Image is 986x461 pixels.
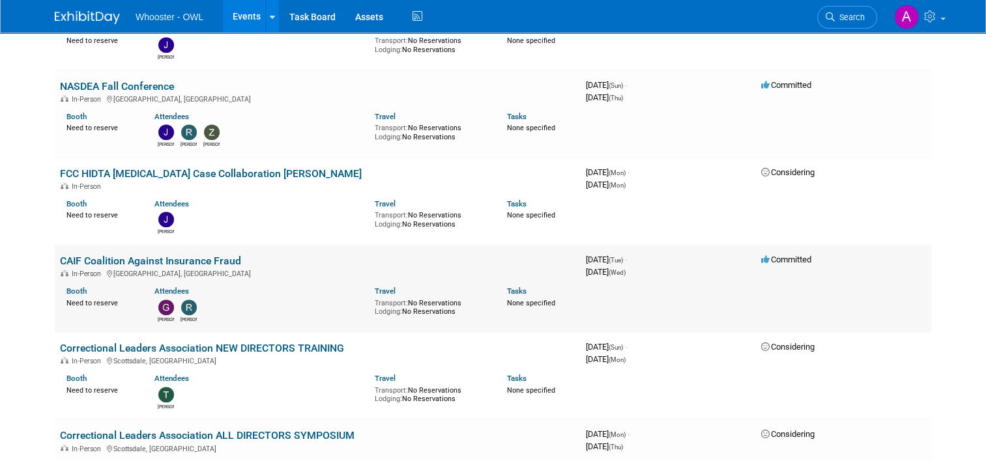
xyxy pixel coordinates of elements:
[507,25,527,34] a: Tasks
[158,387,174,402] img: Travis Dykes
[375,208,487,229] div: No Reservations No Reservations
[609,443,623,451] span: (Thu)
[375,220,402,229] span: Lodging:
[375,286,396,296] a: Travel
[158,140,174,148] div: James Justus
[507,386,555,395] span: None specified
[136,12,203,22] span: Whooster - OWL
[60,93,575,104] div: [GEOGRAPHIC_DATA], [GEOGRAPHIC_DATA]
[375,211,408,219] span: Transport:
[204,124,220,140] img: Zach Artz
[761,255,811,264] span: Committed
[60,342,344,354] a: Correctional Leaders Association NEW DIRECTORS TRAINING
[61,445,68,451] img: In-Person Event
[375,395,402,403] span: Lodging:
[158,212,174,227] img: James Justus
[609,344,623,351] span: (Sun)
[61,182,68,189] img: In-Person Event
[181,140,197,148] div: Robert Dugan
[72,95,105,104] span: In-Person
[60,443,575,453] div: Scottsdale, [GEOGRAPHIC_DATA]
[60,429,355,441] a: Correctional Leaders Association ALL DIRECTORS SYMPOSIUM
[66,384,135,395] div: Need to reserve
[628,167,630,177] span: -
[375,133,402,141] span: Lodging:
[609,431,626,438] span: (Mon)
[60,167,362,180] a: FCC HIDTA [MEDICAL_DATA] Case Collaboration [PERSON_NAME]
[60,80,174,92] a: NASDEA Fall Conference
[375,36,408,45] span: Transport:
[507,36,555,45] span: None specified
[609,182,626,189] span: (Mon)
[66,296,135,308] div: Need to reserve
[609,356,626,363] span: (Mon)
[375,34,487,54] div: No Reservations No Reservations
[507,374,527,383] a: Tasks
[158,402,174,410] div: Travis Dykes
[154,374,189,383] a: Attendees
[507,112,527,121] a: Tasks
[154,112,189,121] a: Attendees
[154,286,189,296] a: Attendees
[507,124,555,132] span: None specified
[66,208,135,220] div: Need to reserve
[181,315,197,323] div: Richard Spradley
[61,270,68,276] img: In-Person Event
[375,112,396,121] a: Travel
[625,342,627,352] span: -
[761,429,815,439] span: Considering
[507,199,527,208] a: Tasks
[586,255,627,264] span: [DATE]
[66,112,87,121] a: Booth
[817,6,877,29] a: Search
[507,211,555,219] span: None specified
[507,286,527,296] a: Tasks
[61,357,68,363] img: In-Person Event
[609,269,626,276] span: (Wed)
[375,199,396,208] a: Travel
[609,169,626,176] span: (Mon)
[66,121,135,133] div: Need to reserve
[181,124,197,140] img: Robert Dugan
[375,299,408,307] span: Transport:
[66,286,87,296] a: Booth
[586,429,630,439] span: [DATE]
[761,80,811,90] span: Committed
[375,25,396,34] a: Travel
[66,34,135,46] div: Need to reserve
[609,82,623,89] span: (Sun)
[609,94,623,102] span: (Thu)
[158,53,174,61] div: James Justus
[628,429,630,439] span: -
[625,255,627,264] span: -
[375,124,408,132] span: Transport:
[60,255,241,267] a: CAIF Coalition Against Insurance Fraud
[66,199,87,208] a: Booth
[586,267,626,277] span: [DATE]
[507,299,555,307] span: None specified
[72,445,105,453] span: In-Person
[586,354,626,364] span: [DATE]
[835,12,865,22] span: Search
[586,167,630,177] span: [DATE]
[375,46,402,54] span: Lodging:
[55,11,120,24] img: ExhibitDay
[375,296,487,316] div: No Reservations No Reservations
[586,92,623,102] span: [DATE]
[66,374,87,383] a: Booth
[72,270,105,278] span: In-Person
[894,5,919,29] img: Abe Romero
[181,300,197,315] img: Richard Spradley
[586,342,627,352] span: [DATE]
[72,182,105,191] span: In-Person
[154,199,189,208] a: Attendees
[66,25,87,34] a: Booth
[158,300,174,315] img: Gary LaFond
[154,25,189,34] a: Attendees
[60,268,575,278] div: [GEOGRAPHIC_DATA], [GEOGRAPHIC_DATA]
[375,384,487,404] div: No Reservations No Reservations
[586,180,626,189] span: [DATE]
[761,342,815,352] span: Considering
[158,124,174,140] img: James Justus
[158,37,174,53] img: James Justus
